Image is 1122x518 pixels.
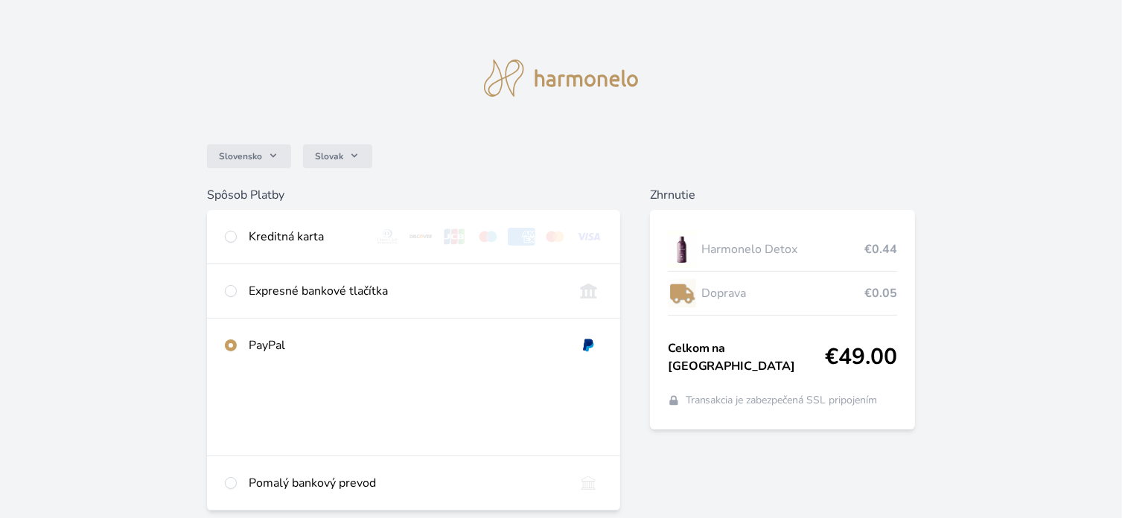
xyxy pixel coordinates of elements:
[668,231,696,268] img: DETOX_se_stinem_x-lo.jpg
[575,228,602,246] img: visa.svg
[650,186,916,204] h6: Zhrnutie
[668,339,826,375] span: Celkom na [GEOGRAPHIC_DATA]
[825,344,897,371] span: €49.00
[207,186,620,204] h6: Spôsob Platby
[668,275,696,312] img: delivery-lo.png
[225,390,602,426] iframe: PayPal-paypal
[374,228,401,246] img: diners.svg
[702,240,865,258] span: Harmonelo Detox
[303,144,372,168] button: Slovak
[249,474,563,492] div: Pomalý bankový prevod
[575,282,602,300] img: onlineBanking_SK.svg
[407,228,435,246] img: discover.svg
[484,60,639,97] img: logo.svg
[702,284,865,302] span: Doprava
[508,228,535,246] img: amex.svg
[207,144,291,168] button: Slovensko
[474,228,502,246] img: maestro.svg
[219,150,262,162] span: Slovensko
[249,336,563,354] div: PayPal
[249,228,362,246] div: Kreditná karta
[864,284,897,302] span: €0.05
[249,282,563,300] div: Expresné bankové tlačítka
[575,474,602,492] img: bankTransfer_IBAN.svg
[575,336,602,354] img: paypal.svg
[686,393,878,408] span: Transakcia je zabezpečená SSL pripojením
[315,150,343,162] span: Slovak
[864,240,897,258] span: €0.44
[441,228,468,246] img: jcb.svg
[541,228,569,246] img: mc.svg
